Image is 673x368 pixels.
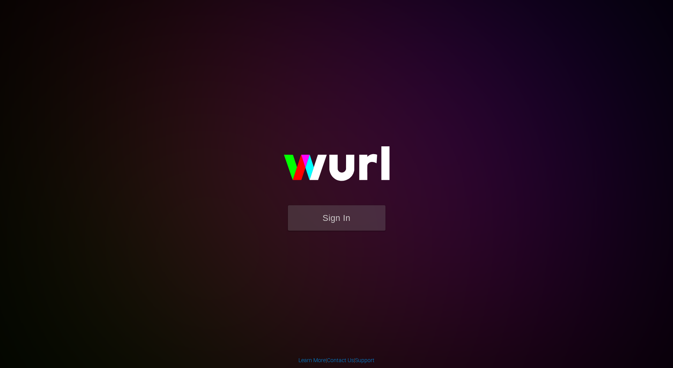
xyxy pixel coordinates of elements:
button: Sign In [288,205,385,231]
img: wurl-logo-on-black-223613ac3d8ba8fe6dc639794a292ebdb59501304c7dfd60c99c58986ef67473.svg [259,130,415,205]
div: | | [298,356,375,364]
a: Learn More [298,357,326,363]
a: Contact Us [327,357,354,363]
a: Support [355,357,375,363]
